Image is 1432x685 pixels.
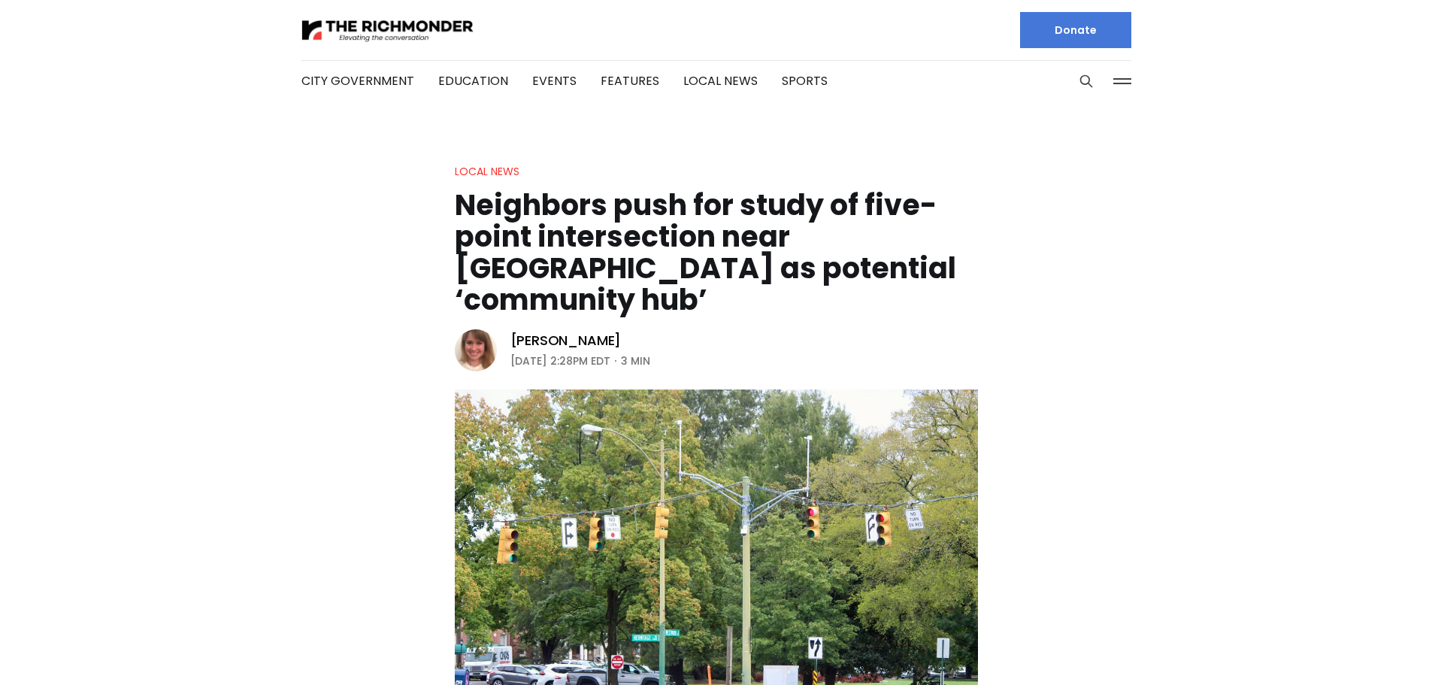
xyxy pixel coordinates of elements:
[455,189,978,316] h1: Neighbors push for study of five-point intersection near [GEOGRAPHIC_DATA] as potential ‘communit...
[510,352,610,370] time: [DATE] 2:28PM EDT
[1305,611,1432,685] iframe: portal-trigger
[301,72,414,89] a: City Government
[1075,70,1097,92] button: Search this site
[601,72,659,89] a: Features
[621,352,650,370] span: 3 min
[455,329,497,371] img: Sarah Vogelsong
[455,164,519,179] a: Local News
[1020,12,1131,48] a: Donate
[438,72,508,89] a: Education
[510,332,622,350] a: [PERSON_NAME]
[782,72,828,89] a: Sports
[683,72,758,89] a: Local News
[301,17,474,44] img: The Richmonder
[532,72,577,89] a: Events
